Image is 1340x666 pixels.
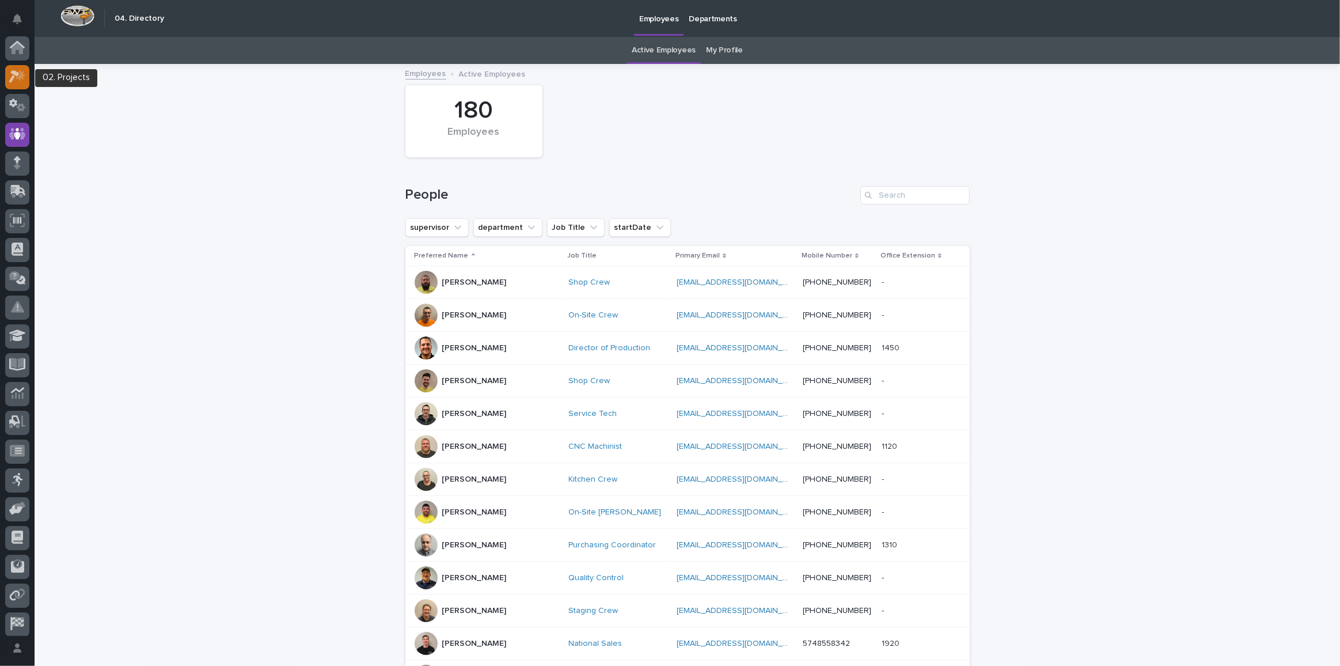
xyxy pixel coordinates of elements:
p: Preferred Name [415,249,469,262]
a: [EMAIL_ADDRESS][DOMAIN_NAME] [677,442,807,451]
a: National Sales [568,639,622,649]
p: - [882,407,886,419]
p: - [882,472,886,485]
a: [PHONE_NUMBER] [803,541,871,549]
p: Job Title [567,249,597,262]
p: 1450 [882,341,902,353]
a: [EMAIL_ADDRESS][DOMAIN_NAME] [677,508,807,516]
p: 1310 [882,538,899,550]
p: [PERSON_NAME] [442,278,507,287]
p: 1120 [882,440,899,452]
tr: [PERSON_NAME]Quality Control [EMAIL_ADDRESS][DOMAIN_NAME] [PHONE_NUMBER]-- [405,562,970,595]
a: [EMAIL_ADDRESS][DOMAIN_NAME] [677,410,807,418]
button: Notifications [5,7,29,31]
p: 1920 [882,637,902,649]
p: Mobile Number [802,249,852,262]
p: Office Extension [880,249,935,262]
p: [PERSON_NAME] [442,409,507,419]
p: Primary Email [675,249,720,262]
a: Staging Crew [568,606,618,616]
img: Workspace Logo [60,5,94,27]
tr: [PERSON_NAME]Service Tech [EMAIL_ADDRESS][DOMAIN_NAME] [PHONE_NUMBER]-- [405,398,970,430]
p: [PERSON_NAME] [442,573,507,583]
p: [PERSON_NAME] [442,606,507,616]
a: [PHONE_NUMBER] [803,475,871,483]
tr: [PERSON_NAME]Staging Crew [EMAIL_ADDRESS][DOMAIN_NAME] [PHONE_NUMBER]-- [405,595,970,627]
a: CNC Machinist [568,442,622,452]
a: Employees [405,66,446,80]
a: Shop Crew [568,278,610,287]
a: [EMAIL_ADDRESS][DOMAIN_NAME] [677,541,807,549]
tr: [PERSON_NAME]Director of Production [EMAIL_ADDRESS][DOMAIN_NAME] [PHONE_NUMBER]14501450 [405,332,970,365]
div: Notifications [14,14,29,32]
tr: [PERSON_NAME]On-Site [PERSON_NAME] [EMAIL_ADDRESS][DOMAIN_NAME] [PHONE_NUMBER]-- [405,496,970,529]
p: [PERSON_NAME] [442,475,507,485]
a: Kitchen Crew [568,475,617,485]
a: [PHONE_NUMBER] [803,508,871,516]
p: [PERSON_NAME] [442,376,507,386]
a: [EMAIL_ADDRESS][DOMAIN_NAME] [677,574,807,582]
tr: [PERSON_NAME]Purchasing Coordinator [EMAIL_ADDRESS][DOMAIN_NAME] [PHONE_NUMBER]13101310 [405,529,970,562]
button: department [473,218,542,237]
a: [PHONE_NUMBER] [803,607,871,615]
p: - [882,308,886,320]
div: 180 [425,96,523,125]
a: [EMAIL_ADDRESS][DOMAIN_NAME] [677,278,807,286]
input: Search [860,186,970,205]
tr: [PERSON_NAME]National Sales [EMAIL_ADDRESS][DOMAIN_NAME] 574855834219201920 [405,627,970,660]
p: - [882,571,886,583]
p: [PERSON_NAME] [442,442,507,452]
tr: [PERSON_NAME]CNC Machinist [EMAIL_ADDRESS][DOMAIN_NAME] [PHONE_NUMBER]11201120 [405,430,970,463]
tr: [PERSON_NAME]Kitchen Crew [EMAIL_ADDRESS][DOMAIN_NAME] [PHONE_NUMBER]-- [405,463,970,496]
a: [EMAIL_ADDRESS][DOMAIN_NAME] [677,607,807,615]
a: On-Site [PERSON_NAME] [568,508,661,517]
p: [PERSON_NAME] [442,311,507,320]
div: Employees [425,126,523,150]
a: Service Tech [568,409,617,419]
tr: [PERSON_NAME]On-Site Crew [EMAIL_ADDRESS][DOMAIN_NAME] [PHONE_NUMBER]-- [405,299,970,332]
a: [EMAIL_ADDRESS][DOMAIN_NAME] [677,344,807,352]
a: [EMAIL_ADDRESS][DOMAIN_NAME] [677,639,807,648]
a: [EMAIL_ADDRESS][DOMAIN_NAME] [677,475,807,483]
a: [EMAIL_ADDRESS][DOMAIN_NAME] [677,377,807,385]
a: [PHONE_NUMBER] [803,442,871,451]
p: - [882,275,886,287]
tr: [PERSON_NAME]Shop Crew [EMAIL_ADDRESS][DOMAIN_NAME] [PHONE_NUMBER]-- [405,365,970,398]
button: Job Title [547,218,605,237]
p: [PERSON_NAME] [442,540,507,550]
a: [PHONE_NUMBER] [803,278,871,286]
a: [PHONE_NUMBER] [803,377,871,385]
a: Purchasing Coordinator [568,540,656,550]
a: Shop Crew [568,376,610,386]
a: Director of Production [568,343,650,353]
button: supervisor [405,218,469,237]
a: 5748558342 [803,639,850,648]
a: My Profile [706,37,743,64]
a: [PHONE_NUMBER] [803,344,871,352]
a: [PHONE_NUMBER] [803,410,871,418]
p: [PERSON_NAME] [442,343,507,353]
h1: People [405,187,856,203]
p: [PERSON_NAME] [442,639,507,649]
p: - [882,374,886,386]
button: startDate [609,218,671,237]
p: - [882,604,886,616]
a: Active Employees [632,37,696,64]
h2: 04. Directory [115,14,164,24]
a: [PHONE_NUMBER] [803,311,871,319]
a: [PHONE_NUMBER] [803,574,871,582]
a: Quality Control [568,573,624,583]
p: [PERSON_NAME] [442,508,507,517]
a: On-Site Crew [568,311,618,320]
a: [EMAIL_ADDRESS][DOMAIN_NAME] [677,311,807,319]
tr: [PERSON_NAME]Shop Crew [EMAIL_ADDRESS][DOMAIN_NAME] [PHONE_NUMBER]-- [405,266,970,299]
p: - [882,505,886,517]
p: Active Employees [459,67,526,80]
